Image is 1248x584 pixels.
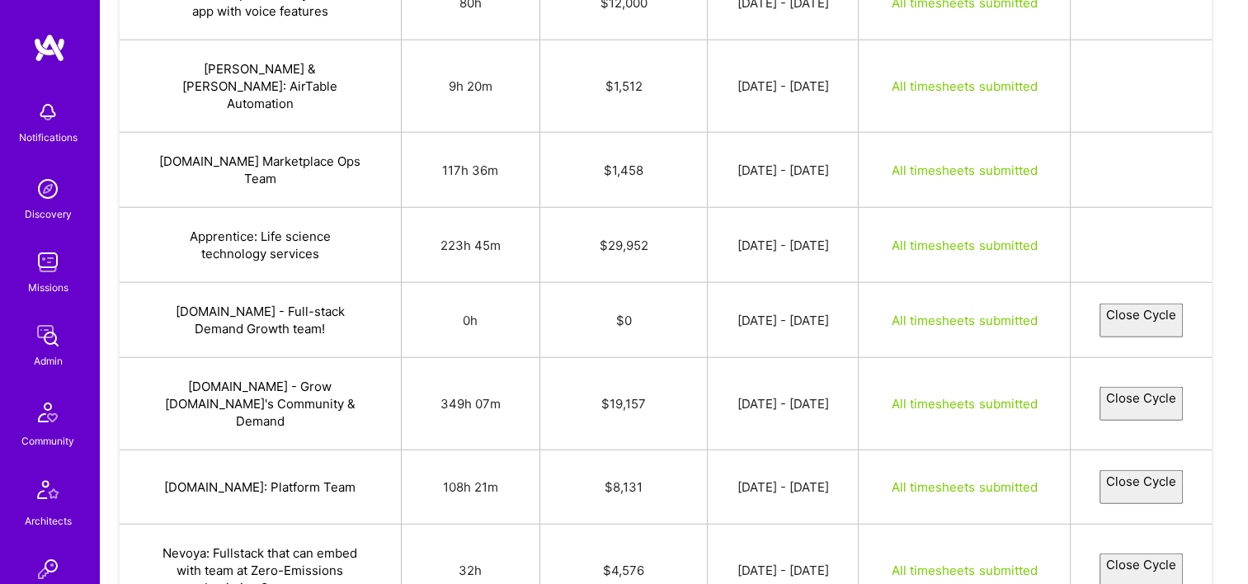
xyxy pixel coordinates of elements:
[25,512,72,530] div: Architects
[401,208,539,283] td: 223h 45m
[1100,387,1183,421] button: Close Cycle
[31,246,64,279] img: teamwork
[708,450,859,525] td: [DATE] - [DATE]
[878,162,1050,179] div: All timesheets submitted
[878,478,1050,496] div: All timesheets submitted
[157,378,363,430] button: [DOMAIN_NAME] - Grow [DOMAIN_NAME]'s Community & Demand
[31,172,64,205] img: discovery
[878,312,1050,329] div: All timesheets submitted
[28,393,68,432] img: Community
[401,40,539,133] td: 9h 20m
[28,279,68,296] div: Missions
[31,96,64,129] img: bell
[539,208,708,283] td: $29,952
[25,205,72,223] div: Discovery
[21,432,74,450] div: Community
[401,133,539,208] td: 117h 36m
[157,228,363,262] button: Apprentice: Life science technology services
[539,358,708,450] td: $19,157
[878,237,1050,254] div: All timesheets submitted
[401,450,539,525] td: 108h 21m
[708,133,859,208] td: [DATE] - [DATE]
[539,283,708,358] td: $0
[157,60,363,112] button: [PERSON_NAME] & [PERSON_NAME]: AirTable Automation
[401,283,539,358] td: 0h
[878,562,1050,579] div: All timesheets submitted
[31,319,64,352] img: admin teamwork
[28,473,68,512] img: Architects
[164,478,356,496] button: [DOMAIN_NAME]: Platform Team
[539,133,708,208] td: $1,458
[708,208,859,283] td: [DATE] - [DATE]
[708,283,859,358] td: [DATE] - [DATE]
[708,40,859,133] td: [DATE] - [DATE]
[19,129,78,146] div: Notifications
[708,358,859,450] td: [DATE] - [DATE]
[157,153,363,187] button: [DOMAIN_NAME] Marketplace Ops Team
[33,33,66,63] img: logo
[539,450,708,525] td: $8,131
[157,303,363,337] button: [DOMAIN_NAME] - Full-stack Demand Growth team!
[34,352,63,370] div: Admin
[878,78,1050,95] div: All timesheets submitted
[1100,304,1183,337] button: Close Cycle
[1100,470,1183,504] button: Close Cycle
[539,40,708,133] td: $1,512
[401,358,539,450] td: 349h 07m
[878,395,1050,412] div: All timesheets submitted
